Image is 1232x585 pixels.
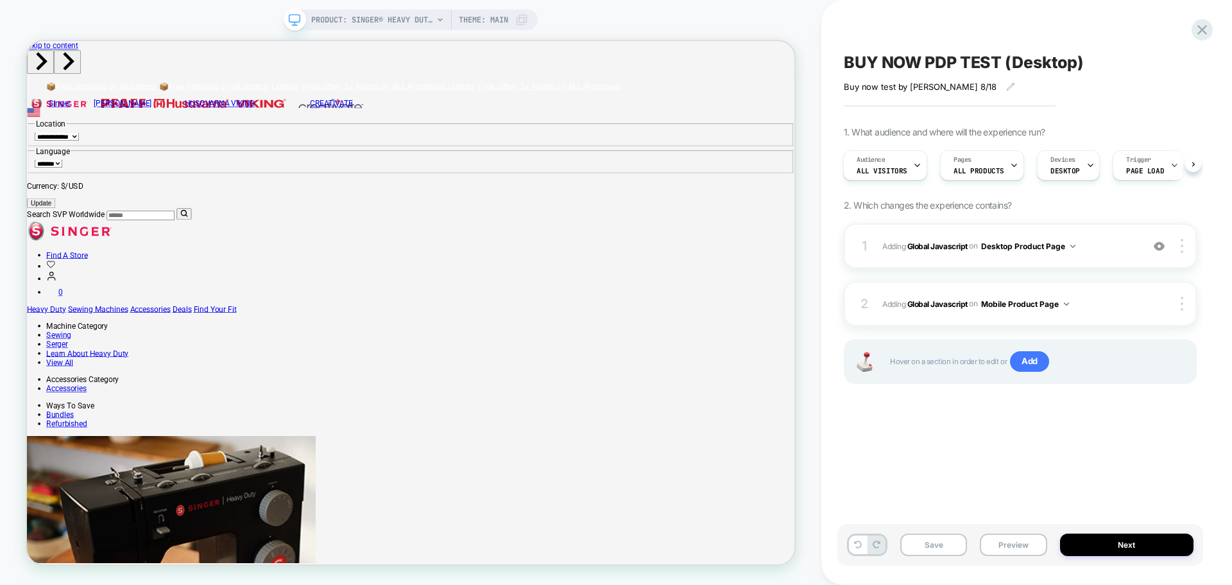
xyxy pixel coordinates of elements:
[26,294,38,306] a: Wishlist
[26,492,62,504] a: Bundles
[26,480,1023,492] div: Ways To Save
[194,351,219,363] a: Deals
[459,10,508,30] span: Theme: MAIN
[844,53,1084,72] span: BUY NOW PDP TEST (Desktop)
[1154,241,1165,252] img: crossed eye
[907,299,968,308] b: Global Javascript
[89,77,166,89] a: Link to PFAFF homepage
[1070,245,1075,248] img: down arrow
[890,351,1183,372] span: Hover on a section in order to edit or
[26,398,55,410] a: Serger
[26,374,1023,386] div: Machine Category
[844,127,1045,137] span: 1. What audience and where will the experience run?
[907,241,968,250] b: Global Javascript
[26,445,1023,457] div: Accessories Category
[981,296,1069,312] button: Mobile Product Page
[844,82,997,92] span: Buy now test by [PERSON_NAME] 8/18
[26,504,80,516] a: Refurbished
[882,296,1136,312] span: Adding
[1050,155,1075,164] span: Devices
[954,155,971,164] span: Pages
[36,12,72,44] button: Go to first slide
[1181,297,1183,311] img: close
[882,238,1136,254] span: Adding
[26,423,62,435] a: View All
[26,410,135,423] a: Learn About Heavy Duty
[26,54,326,67] a: 1 of 2
[981,238,1075,254] button: Desktop Product Page
[326,54,558,67] span: Limited-Time Offer: 2x Points on ALL Purchases
[844,200,1011,211] span: 2. Which changes the experience contains?
[26,54,173,67] span: 📦Free Shipping on all orders!
[326,54,792,67] a: 2 of 2
[169,77,346,89] a: Link to Husqvarna Viking homepage
[900,534,967,556] button: Save
[26,457,80,469] a: Accessories
[969,239,977,253] span: on
[26,386,59,398] a: Sewing
[176,54,323,67] span: 📦Free Shipping on all orders!
[858,234,871,258] div: 1
[858,292,871,315] div: 2
[42,329,47,341] span: 0
[26,279,81,292] a: Find A Store
[200,223,219,238] button: Search
[311,10,433,30] span: PRODUCT: SINGER® Heavy Duty 4452 Rosewater Pink Sewing Machine
[857,166,907,175] span: All Visitors
[851,352,877,372] img: Joystick
[348,77,463,89] a: Link to creativate homepage
[26,329,47,341] a: Cart
[26,311,40,323] a: account
[1181,239,1183,253] img: close
[980,534,1047,556] button: Preview
[857,155,886,164] span: Audience
[1126,155,1151,164] span: Trigger
[137,351,191,363] a: Accessories
[954,166,1004,175] span: ALL PRODUCTS
[1126,166,1164,175] span: Page Load
[55,351,135,363] a: Sewing Machines
[222,351,279,363] a: Find Your Fit
[10,104,53,116] legend: Location
[1050,166,1080,175] span: DESKTOP
[1060,534,1194,556] button: Next
[1010,351,1049,372] span: Add
[969,297,977,311] span: on
[1064,302,1069,306] img: down arrow
[561,54,792,67] span: Limited-Time Offer: 2x Points on ALL Purchases
[10,141,58,153] legend: Language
